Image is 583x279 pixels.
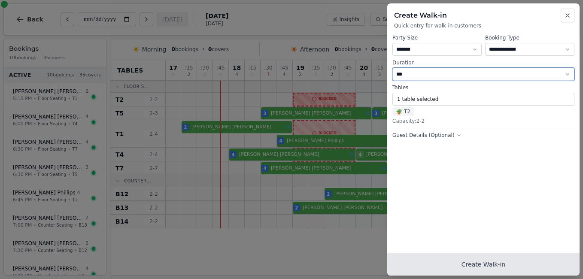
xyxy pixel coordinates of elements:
h2: Create Walk-in [394,10,573,21]
label: Party Size [392,34,482,41]
span: 🪴 [396,108,402,115]
button: Guest Details (Optional) [392,132,462,139]
label: Booking Type [485,34,574,41]
label: Tables [392,84,574,91]
div: Capacity: 2 - 2 [392,118,574,124]
p: Quick entry for walk-in customers [394,22,573,29]
span: T2 [392,107,414,116]
button: Create Walk-in [387,253,580,276]
button: 1 table selected [392,93,574,106]
label: Duration [392,59,574,66]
